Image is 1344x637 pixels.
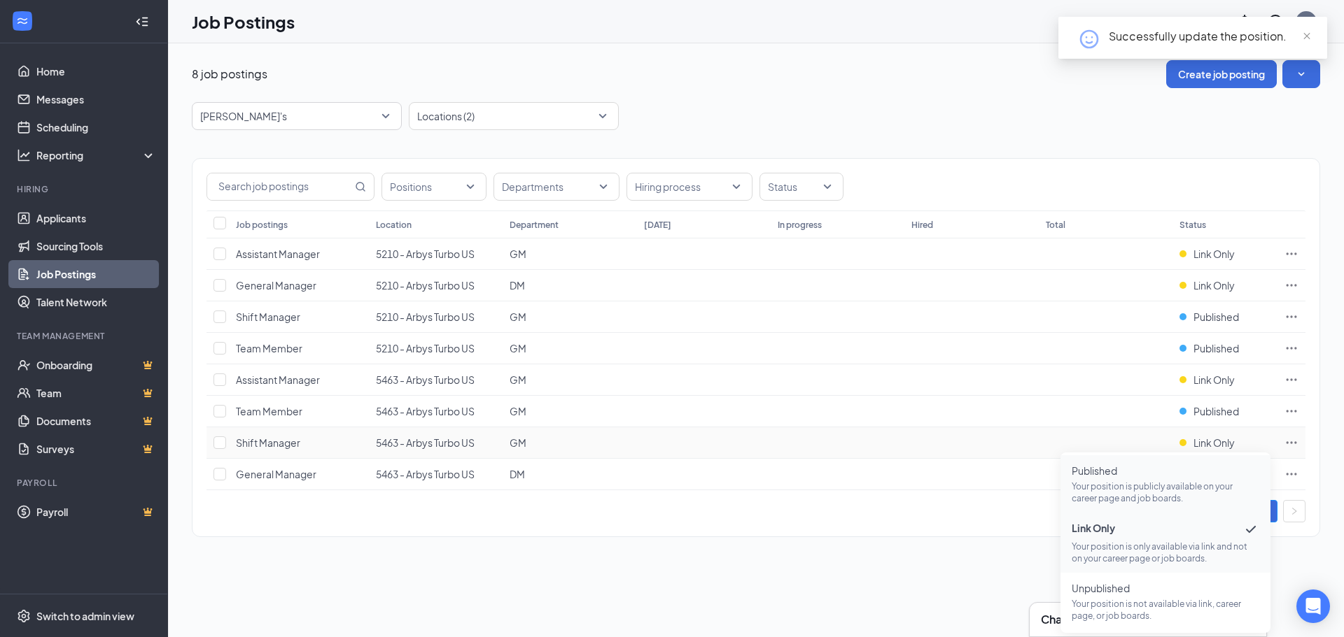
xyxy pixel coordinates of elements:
[1283,500,1305,522] button: right
[376,436,475,449] span: 5463 - Arbys Turbo US
[1284,278,1298,292] svg: Ellipses
[376,468,475,480] span: 5463 - Arbys Turbo US
[1267,13,1284,30] svg: QuestionInfo
[1072,581,1259,595] span: Unpublished
[36,232,156,260] a: Sourcing Tools
[1283,500,1305,522] li: Next Page
[510,468,525,480] span: DM
[1193,373,1235,387] span: Link Only
[503,396,636,427] td: GM
[36,260,156,288] a: Job Postings
[376,342,475,355] span: 5210 - Arbys Turbo US
[36,148,157,162] div: Reporting
[1172,210,1277,238] th: Status
[369,270,503,301] td: 5210 - Arbys Turbo US
[510,373,526,386] span: GM
[1072,541,1259,564] p: Your position is only available via link and not on your career page or job boards.
[36,288,156,316] a: Talent Network
[1078,28,1100,50] svg: HappyFace
[376,310,475,323] span: 5210 - Arbys Turbo US
[376,248,475,260] span: 5210 - Arbys Turbo US
[1193,310,1239,324] span: Published
[510,310,526,323] span: GM
[17,477,153,489] div: Payroll
[135,15,149,29] svg: Collapse
[510,436,526,449] span: GM
[1282,60,1320,88] button: SmallChevronDown
[1290,507,1298,515] span: right
[192,66,267,82] p: 8 job postings
[36,609,134,623] div: Switch to admin view
[503,459,636,490] td: DM
[369,459,503,490] td: 5463 - Arbys Turbo US
[510,342,526,355] span: GM
[771,210,904,238] th: In progress
[236,373,320,386] span: Assistant Manager
[36,351,156,379] a: OnboardingCrown
[369,301,503,333] td: 5210 - Arbys Turbo US
[1193,404,1239,418] span: Published
[36,85,156,113] a: Messages
[1284,310,1298,324] svg: Ellipses
[236,436,300,449] span: Shift Manager
[1072,521,1259,538] span: Link Only
[376,373,475,386] span: 5463 - Arbys Turbo US
[1242,521,1259,538] svg: Checkmark
[236,248,320,260] span: Assistant Manager
[36,204,156,232] a: Applicants
[1302,31,1312,41] span: close
[503,301,636,333] td: GM
[17,609,31,623] svg: Settings
[369,238,503,270] td: 5210 - Arbys Turbo US
[376,405,475,417] span: 5463 - Arbys Turbo US
[200,109,287,123] p: [PERSON_NAME]'s
[503,270,636,301] td: DM
[503,427,636,459] td: GM
[36,113,156,141] a: Scheduling
[904,210,1038,238] th: Hired
[236,405,302,417] span: Team Member
[1041,612,1066,627] h3: Chat
[1284,467,1298,481] svg: Ellipses
[36,57,156,85] a: Home
[36,379,156,407] a: TeamCrown
[236,468,316,480] span: General Manager
[236,310,300,323] span: Shift Manager
[369,396,503,427] td: 5463 - Arbys Turbo US
[510,248,526,260] span: GM
[1193,278,1235,292] span: Link Only
[1284,247,1298,261] svg: Ellipses
[637,210,771,238] th: [DATE]
[503,364,636,396] td: GM
[236,279,316,292] span: General Manager
[192,10,295,34] h1: Job Postings
[1193,436,1235,450] span: Link Only
[510,219,559,231] div: Department
[376,219,412,231] div: Location
[207,173,352,200] input: Search job postings
[1296,589,1330,623] div: Open Intercom Messenger
[1193,341,1239,355] span: Published
[1301,15,1312,27] div: SH
[510,279,525,292] span: DM
[369,427,503,459] td: 5463 - Arbys Turbo US
[503,238,636,270] td: GM
[1072,464,1259,478] span: Published
[1072,480,1259,504] p: Your position is publicly available on your career page and job boards.
[17,148,31,162] svg: Analysis
[1284,436,1298,450] svg: Ellipses
[369,333,503,364] td: 5210 - Arbys Turbo US
[36,498,156,526] a: PayrollCrown
[1193,247,1235,261] span: Link Only
[236,219,288,231] div: Job postings
[236,342,302,355] span: Team Member
[1294,67,1308,81] svg: SmallChevronDown
[1284,404,1298,418] svg: Ellipses
[369,364,503,396] td: 5463 - Arbys Turbo US
[510,405,526,417] span: GM
[1109,28,1310,45] div: Successfully update the position.
[1284,341,1298,355] svg: Ellipses
[1039,210,1172,238] th: Total
[17,183,153,195] div: Hiring
[503,333,636,364] td: GM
